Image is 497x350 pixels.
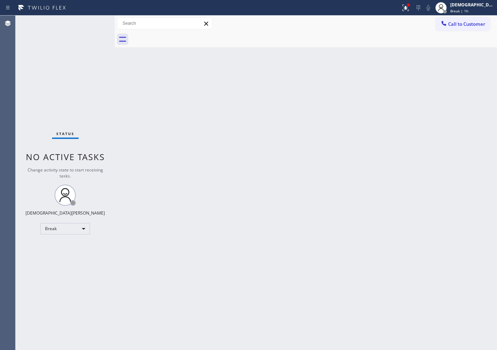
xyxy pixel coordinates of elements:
span: No active tasks [26,151,105,163]
div: [DEMOGRAPHIC_DATA][PERSON_NAME] [450,2,495,8]
button: Call to Customer [436,17,490,31]
span: Status [56,131,74,136]
div: Break [40,223,90,234]
span: Change activity state to start receiving tasks. [28,167,103,179]
button: Mute [423,3,433,13]
input: Search [117,18,212,29]
span: Break | 1h [450,8,468,13]
div: [DEMOGRAPHIC_DATA][PERSON_NAME] [26,210,105,216]
span: Call to Customer [448,21,485,27]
